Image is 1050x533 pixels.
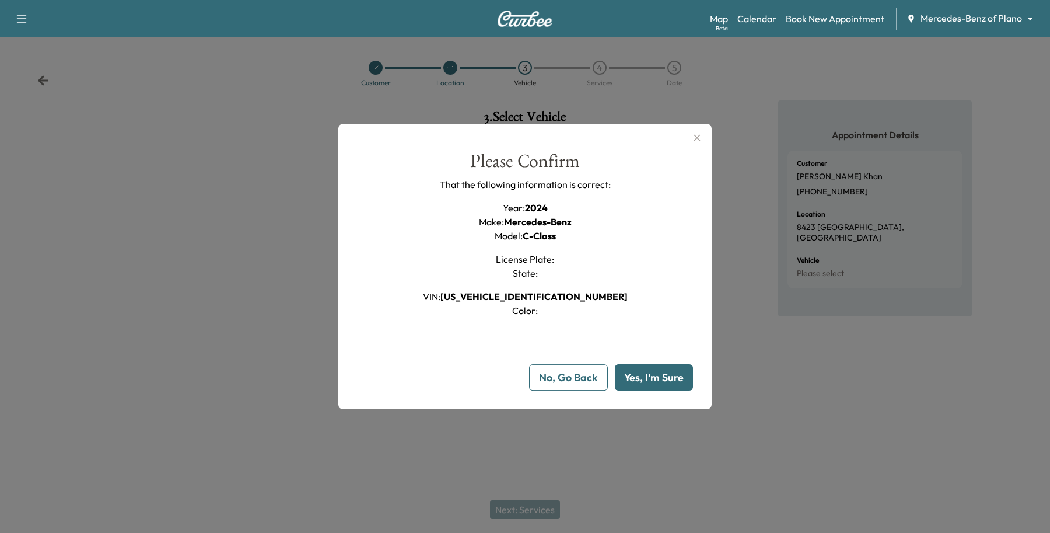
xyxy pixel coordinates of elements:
[529,364,608,391] button: No, Go Back
[479,215,572,229] h1: Make :
[440,291,628,302] span: [US_VEHICLE_IDENTIFICATION_NUMBER]
[503,201,548,215] h1: Year :
[737,12,776,26] a: Calendar
[497,11,553,27] img: Curbee Logo
[440,177,611,191] p: That the following information is correct:
[786,12,884,26] a: Book New Appointment
[710,12,728,26] a: MapBeta
[496,252,554,266] h1: License Plate :
[423,290,628,304] h1: VIN :
[513,266,538,280] h1: State :
[615,364,693,391] button: Yes, I'm Sure
[523,230,556,242] span: C-Class
[495,229,556,243] h1: Model :
[525,202,548,214] span: 2024
[470,152,580,178] div: Please Confirm
[504,216,572,228] span: Mercedes-Benz
[921,12,1022,25] span: Mercedes-Benz of Plano
[716,24,728,33] div: Beta
[512,304,538,318] h1: Color :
